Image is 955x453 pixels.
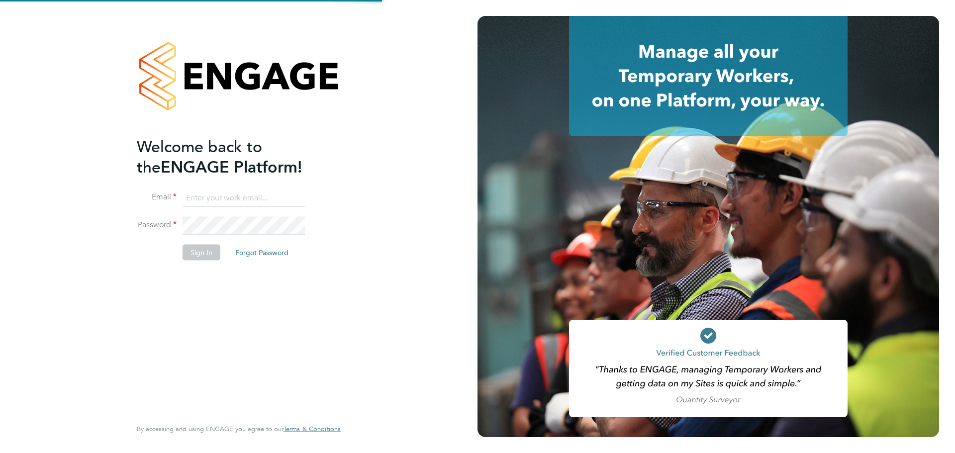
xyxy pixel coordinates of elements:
span: By accessing and using ENGAGE you agree to our [137,425,341,433]
a: Terms & Conditions [284,425,341,433]
span: Welcome back to the [137,137,262,177]
input: Enter your work email... [183,189,305,207]
button: Forgot Password [227,245,296,261]
label: Password [137,220,177,230]
label: Email [137,192,177,202]
h2: ENGAGE Platform! [137,136,331,177]
button: Sign In [183,245,220,261]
